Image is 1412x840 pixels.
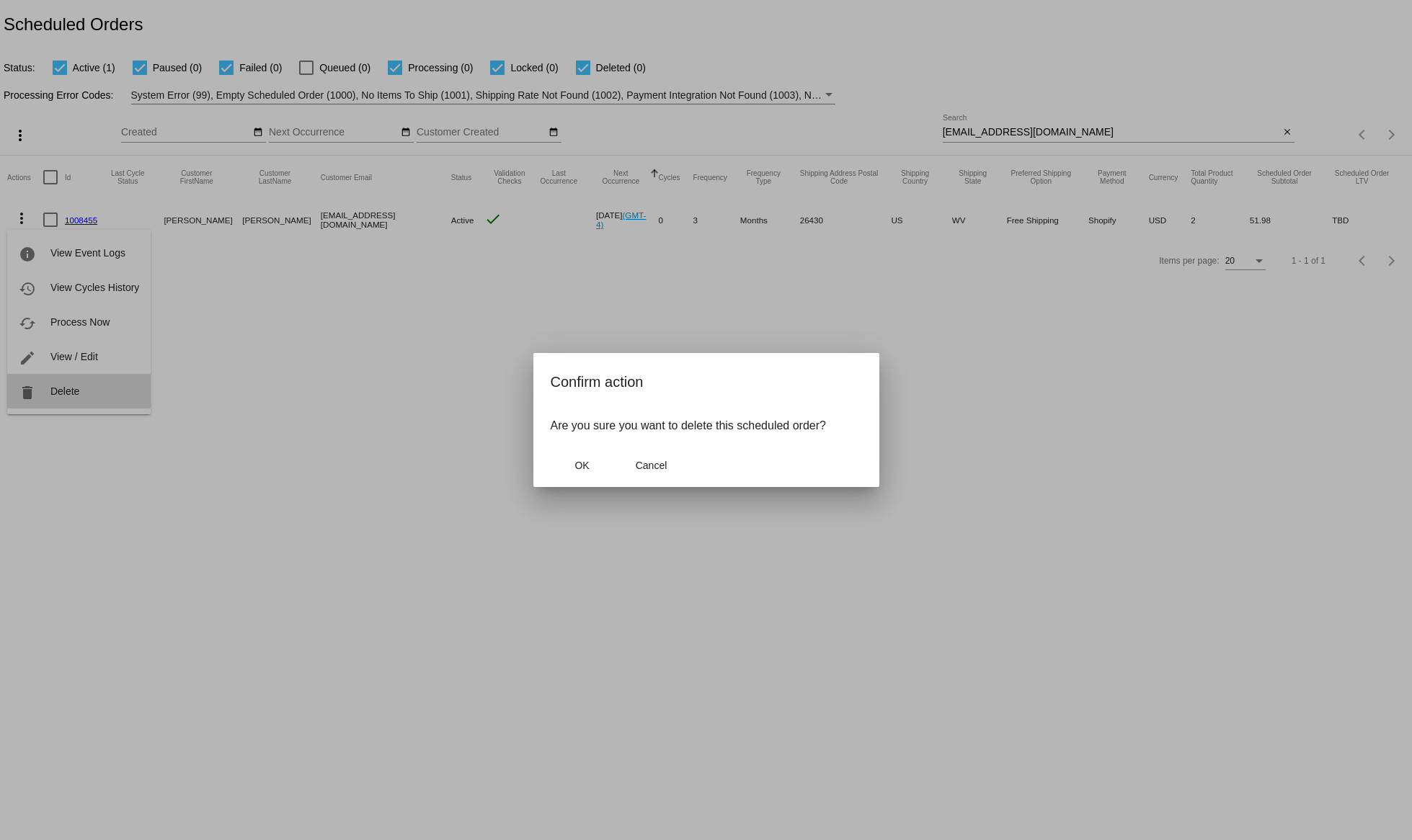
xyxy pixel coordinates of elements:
[551,370,862,393] h2: Confirm action
[620,452,683,478] button: Close dialog
[551,419,862,432] p: Are you sure you want to delete this scheduled order?
[574,460,589,471] span: OK
[636,460,667,471] span: Cancel
[551,452,614,478] button: Close dialog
